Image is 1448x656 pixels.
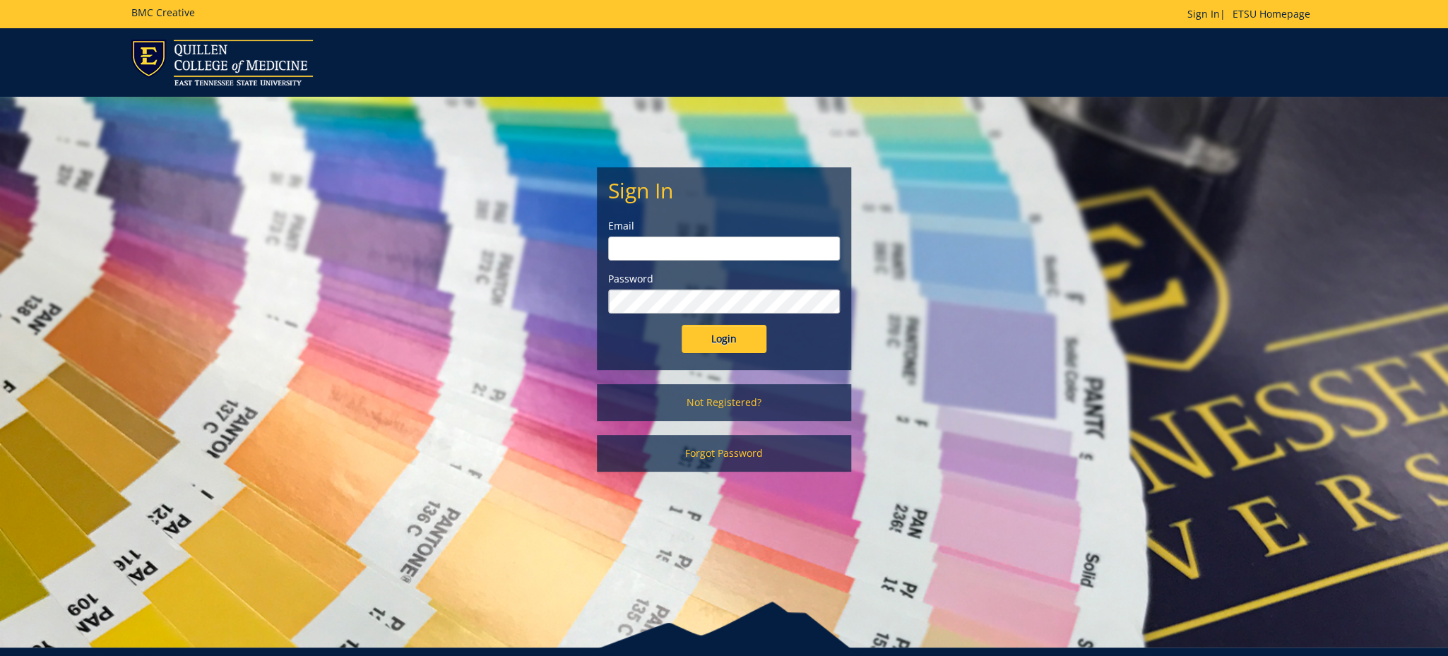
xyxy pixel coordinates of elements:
[597,384,851,421] a: Not Registered?
[608,179,840,202] h2: Sign In
[608,219,840,233] label: Email
[1225,7,1317,20] a: ETSU Homepage
[131,7,195,18] h5: BMC Creative
[608,272,840,286] label: Password
[682,325,766,353] input: Login
[1187,7,1219,20] a: Sign In
[131,40,313,85] img: ETSU logo
[597,435,851,472] a: Forgot Password
[1187,7,1317,21] p: |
